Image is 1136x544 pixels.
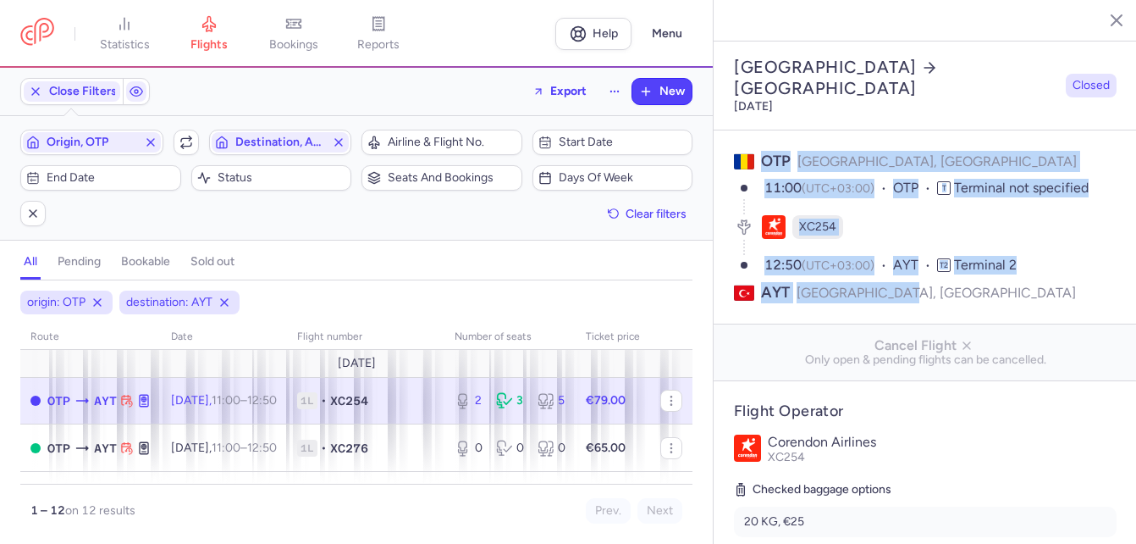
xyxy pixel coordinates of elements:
[768,435,1117,450] p: Corendon Airlines
[521,78,598,105] button: Export
[58,254,101,269] h4: pending
[496,440,524,457] div: 0
[171,441,277,455] span: [DATE],
[761,152,791,170] span: OTP
[576,325,650,350] th: Ticket price
[361,165,522,191] button: Seats and bookings
[94,439,117,458] span: Antalya, Antalya, Turkey
[538,440,565,457] div: 0
[20,130,163,155] button: Origin, OTP
[297,440,317,457] span: 1L
[727,338,1123,353] span: Cancel Flight
[218,171,346,185] span: Status
[321,440,327,457] span: •
[642,18,692,50] button: Menu
[559,136,687,149] span: Start date
[768,450,805,464] span: XC254
[734,57,1059,99] h2: [GEOGRAPHIC_DATA] [GEOGRAPHIC_DATA]
[121,254,170,269] h4: bookable
[361,130,522,155] button: Airline & Flight No.
[47,171,175,185] span: End date
[20,165,181,191] button: End date
[338,357,376,370] span: [DATE]
[24,254,37,269] h4: all
[632,79,692,104] button: New
[937,181,951,195] span: T
[235,136,326,149] span: Destination, AYT
[190,37,228,53] span: flights
[47,439,70,458] span: OTP
[65,503,135,518] span: on 12 results
[47,136,137,149] span: Origin, OTP
[336,15,421,53] a: reports
[626,208,687,220] span: Clear filters
[734,435,761,462] img: Corendon Airlines logo
[94,391,117,410] span: Antalya, Antalya, Turkey
[455,392,483,409] div: 2
[1073,77,1110,94] span: Closed
[532,130,693,155] button: Start date
[455,440,483,457] div: 0
[727,353,1123,367] span: Only open & pending flights can be cancelled.
[20,18,54,49] a: CitizenPlane red outlined logo
[30,503,65,518] strong: 1 – 12
[586,441,626,455] strong: €65.00
[802,181,874,196] span: (UTC+03:00)
[937,258,951,272] span: T2
[269,37,318,53] span: bookings
[190,254,234,269] h4: sold out
[550,85,587,97] span: Export
[191,165,352,191] button: Status
[954,257,1017,273] span: Terminal 2
[388,136,516,149] span: Airline & Flight No.
[30,443,41,453] span: OPEN
[167,15,251,53] a: flights
[593,27,618,40] span: Help
[761,282,790,303] span: AYT
[734,480,1117,500] h5: Checked baggage options
[82,15,167,53] a: statistics
[555,18,631,50] a: Help
[559,171,687,185] span: Days of week
[209,130,352,155] button: Destination, AYT
[734,507,1117,537] li: 20 KG, €25
[161,325,287,350] th: date
[357,37,400,53] span: reports
[27,294,85,311] span: origin: OTP
[251,15,336,53] a: bookings
[802,258,874,273] span: (UTC+03:00)
[444,325,576,350] th: number of seats
[321,392,327,409] span: •
[734,402,1117,421] h4: Flight Operator
[764,180,802,196] time: 11:00
[100,37,150,53] span: statistics
[20,325,161,350] th: route
[212,393,277,408] span: –
[893,179,937,198] span: OTP
[799,219,836,236] span: XC254
[247,441,277,455] time: 12:50
[893,256,937,275] span: AYT
[538,392,565,409] div: 5
[330,440,368,457] span: XC276
[171,393,277,408] span: [DATE],
[586,393,626,408] strong: €79.00
[586,498,631,524] button: Prev.
[49,85,117,98] span: Close Filters
[734,99,773,114] time: [DATE]
[330,392,368,409] span: XC254
[47,391,70,410] span: OTP
[602,201,692,226] button: Clear filters
[797,282,1076,303] span: [GEOGRAPHIC_DATA], [GEOGRAPHIC_DATA]
[287,325,444,350] th: Flight number
[797,153,1077,169] span: [GEOGRAPHIC_DATA], [GEOGRAPHIC_DATA]
[764,257,802,273] time: 12:50
[637,498,682,524] button: Next
[532,165,693,191] button: Days of week
[212,393,240,408] time: 11:00
[762,215,786,239] figure: XC airline logo
[659,85,685,98] span: New
[126,294,212,311] span: destination: AYT
[297,392,317,409] span: 1L
[212,441,240,455] time: 11:00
